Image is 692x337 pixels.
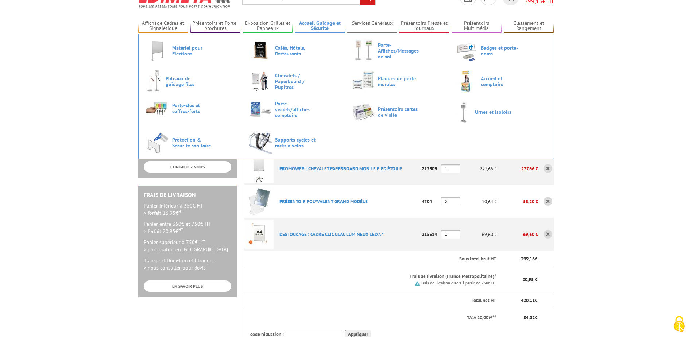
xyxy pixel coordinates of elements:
[144,280,231,292] a: EN SAVOIR PLUS
[275,73,319,90] span: Chevalets / Paperboard / Pupitres
[274,251,497,268] th: Sous total brut HT
[250,314,496,321] p: T.V.A 20,00%**
[352,39,443,62] a: Porte-Affiches/Messages de sol
[455,70,546,93] a: Accueil et comptoirs
[521,256,535,262] span: 399,16
[523,314,535,321] span: 84,02
[455,39,546,62] a: Badges et porte-noms
[249,39,340,62] a: Cafés, Hôtels, Restaurants
[249,131,340,154] a: Supports cycles et racks à vélos
[178,227,183,232] sup: HT
[144,210,183,216] span: > forfait 16.95€
[399,20,449,32] a: Présentoirs Presse et Journaux
[415,281,420,286] img: picto.png
[504,20,554,32] a: Classement et Rangement
[378,106,422,118] span: Présentoirs cartes de visite
[481,75,525,87] span: Accueil et comptoirs
[503,314,537,321] p: €
[144,257,231,271] p: Transport Dom-Tom et Etranger
[481,45,525,57] span: Badges et porte-noms
[497,195,538,208] p: 53,20 €
[460,195,497,208] p: 10,64 €
[497,162,538,175] p: 227,66 €
[146,70,162,93] img: Poteaux de guidage files
[497,228,538,241] p: 69,60 €
[421,280,496,286] small: Frais de livraison offert à partir de 750€ HT
[275,101,319,118] span: Porte-visuels/affiches comptoirs
[144,228,183,235] span: > forfait 20.95€
[190,20,241,32] a: Présentoirs et Porte-brochures
[146,131,169,154] img: Protection & Sécurité sanitaire
[275,137,319,148] span: Supports cycles et racks à vélos
[475,109,519,115] span: Urnes et isoloirs
[503,297,537,304] p: €
[666,312,692,337] button: Cookies (fenêtre modale)
[138,20,189,32] a: Affichage Cadres et Signalétique
[352,101,375,123] img: Présentoirs cartes de visite
[279,166,402,172] a: PROMOWEB : CHEVALET PAPERBOARD MOBILE PIED éTOILE
[420,162,441,175] p: 213509
[378,75,422,87] span: Plaques de porte murales
[455,70,478,93] img: Accueil et comptoirs
[172,102,216,114] span: Porte-clés et coffres-forts
[455,101,546,123] a: Urnes et isoloirs
[244,187,274,216] img: PRéSENTOIR POLYVALENT GRAND MODèLE
[521,297,535,303] span: 420,11
[249,101,340,118] a: Porte-visuels/affiches comptoirs
[144,192,231,198] h2: Frais de Livraison
[249,39,272,62] img: Cafés, Hôtels, Restaurants
[166,75,209,87] span: Poteaux de guidage files
[172,137,216,148] span: Protection & Sécurité sanitaire
[352,70,375,93] img: Plaques de porte murales
[144,239,231,253] p: Panier supérieur à 750€ HT
[249,101,272,118] img: Porte-visuels/affiches comptoirs
[275,45,319,57] span: Cafés, Hôtels, Restaurants
[144,202,231,217] p: Panier inférieur à 350€ HT
[455,39,478,62] img: Badges et porte-noms
[144,246,228,253] span: > port gratuit en [GEOGRAPHIC_DATA]
[146,39,169,62] img: Matériel pour Élections
[144,161,231,173] a: CONTACTEZ-NOUS
[279,231,384,237] a: DESTOCKAGE : CADRE CLIC CLAC LUMINEUX LED A4
[378,42,422,59] span: Porte-Affiches/Messages de sol
[178,209,183,214] sup: HT
[503,256,537,263] p: €
[352,70,443,93] a: Plaques de porte murales
[244,220,274,249] img: DESTOCKAGE : CADRE CLIC CLAC LUMINEUX LED A4
[249,131,272,154] img: Supports cycles et racks à vélos
[244,154,274,183] img: PROMOWEB : CHEVALET PAPERBOARD MOBILE PIED éTOILE
[146,101,237,116] a: Porte-clés et coffres-forts
[420,228,441,241] p: 215514
[522,276,537,283] span: 20,95 €
[146,131,237,154] a: Protection & Sécurité sanitaire
[146,101,169,116] img: Porte-clés et coffres-forts
[144,220,231,235] p: Panier entre 350€ et 750€ HT
[172,45,216,57] span: Matériel pour Élections
[352,101,443,123] a: Présentoirs cartes de visite
[352,39,375,62] img: Porte-Affiches/Messages de sol
[460,162,497,175] p: 227,66 €
[347,20,397,32] a: Services Généraux
[279,273,496,280] p: Frais de livraison (France Metropolitaine)*
[243,20,293,32] a: Exposition Grilles et Panneaux
[146,70,237,93] a: Poteaux de guidage files
[250,297,496,304] p: Total net HT
[249,70,272,93] img: Chevalets / Paperboard / Pupitres
[420,195,441,208] p: 4704
[452,20,502,32] a: Présentoirs Multimédia
[146,39,237,62] a: Matériel pour Élections
[460,228,497,241] p: 69,60 €
[670,315,688,333] img: Cookies (fenêtre modale)
[455,101,472,123] img: Urnes et isoloirs
[279,198,368,205] a: PRéSENTOIR POLYVALENT GRAND MODèLE
[144,264,206,271] span: > nous consulter pour devis
[249,70,340,93] a: Chevalets / Paperboard / Pupitres
[295,20,345,32] a: Accueil Guidage et Sécurité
